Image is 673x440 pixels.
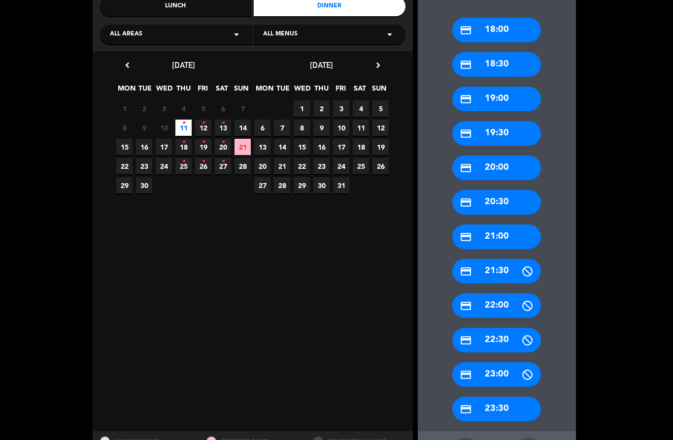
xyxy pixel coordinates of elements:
[202,134,205,150] i: •
[254,177,270,193] span: 27
[215,120,231,136] span: 13
[452,397,541,421] div: 23:30
[294,100,310,117] span: 1
[452,259,541,283] div: 21:30
[116,158,133,174] span: 22
[313,83,330,99] span: THU
[175,139,192,155] span: 18
[274,158,290,174] span: 21
[156,100,172,117] span: 3
[460,59,472,71] i: credit_card
[333,120,349,136] span: 10
[215,139,231,155] span: 20
[116,139,133,155] span: 15
[353,158,369,174] span: 25
[294,120,310,136] span: 8
[452,293,541,318] div: 22:00
[310,60,333,70] span: [DATE]
[373,60,383,70] i: chevron_right
[235,100,251,117] span: 7
[452,224,541,249] div: 21:00
[136,139,152,155] span: 16
[460,24,472,36] i: credit_card
[460,196,472,209] i: credit_card
[202,115,205,131] i: •
[460,93,472,105] i: credit_card
[313,139,330,155] span: 16
[333,177,349,193] span: 31
[254,158,270,174] span: 20
[118,83,134,99] span: MON
[195,100,211,117] span: 5
[333,83,349,99] span: FRI
[137,83,153,99] span: TUE
[460,231,472,243] i: credit_card
[263,30,298,39] span: All menus
[195,83,211,99] span: FRI
[294,83,310,99] span: WED
[254,120,270,136] span: 6
[175,100,192,117] span: 4
[195,139,211,155] span: 19
[313,177,330,193] span: 30
[215,158,231,174] span: 27
[452,18,541,42] div: 18:00
[175,120,192,136] span: 11
[333,100,349,117] span: 3
[460,334,472,346] i: credit_card
[195,158,211,174] span: 26
[136,158,152,174] span: 23
[460,127,472,140] i: credit_card
[452,52,541,77] div: 18:30
[452,328,541,352] div: 22:30
[156,120,172,136] span: 10
[122,60,133,70] i: chevron_left
[275,83,291,99] span: TUE
[371,83,387,99] span: SUN
[116,120,133,136] span: 8
[313,100,330,117] span: 2
[460,403,472,415] i: credit_card
[313,120,330,136] span: 9
[214,83,230,99] span: SAT
[333,139,349,155] span: 17
[221,154,225,169] i: •
[372,100,389,117] span: 5
[333,158,349,174] span: 24
[136,120,152,136] span: 9
[460,162,472,174] i: credit_card
[221,134,225,150] i: •
[460,369,472,381] i: credit_card
[353,100,369,117] span: 4
[313,158,330,174] span: 23
[172,60,195,70] span: [DATE]
[175,83,192,99] span: THU
[202,154,205,169] i: •
[156,139,172,155] span: 17
[235,139,251,155] span: 21
[274,120,290,136] span: 7
[294,158,310,174] span: 22
[353,120,369,136] span: 11
[452,190,541,215] div: 20:30
[156,83,172,99] span: WED
[384,29,396,40] i: arrow_drop_down
[116,100,133,117] span: 1
[460,265,472,278] i: credit_card
[231,29,242,40] i: arrow_drop_down
[256,83,272,99] span: MON
[352,83,368,99] span: SAT
[116,177,133,193] span: 29
[254,139,270,155] span: 13
[182,134,185,150] i: •
[460,300,472,312] i: credit_card
[452,121,541,146] div: 19:30
[156,158,172,174] span: 24
[233,83,249,99] span: SUN
[175,158,192,174] span: 25
[372,158,389,174] span: 26
[372,139,389,155] span: 19
[235,158,251,174] span: 28
[182,115,185,131] i: •
[274,139,290,155] span: 14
